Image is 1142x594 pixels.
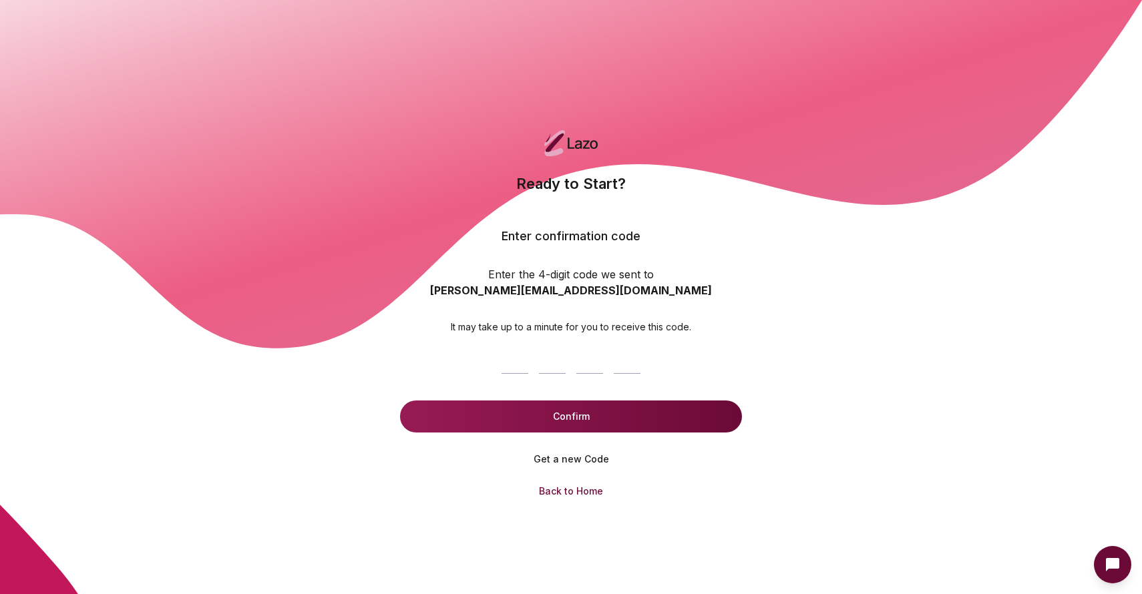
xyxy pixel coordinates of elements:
button: Open Intercom messenger [1094,546,1131,583]
button: Get a new Code [400,443,742,475]
button: Confirm [400,400,742,432]
p: It may take up to a minute for you to receive this code. [451,320,691,334]
h4: Enter confirmation code [502,227,640,245]
strong: [PERSON_NAME][EMAIL_ADDRESS][DOMAIN_NAME] [430,284,712,297]
p: Enter the 4-digit code we sent to [488,266,654,282]
h2: Ready to Start? [516,173,626,227]
button: Back to Home [528,475,614,507]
